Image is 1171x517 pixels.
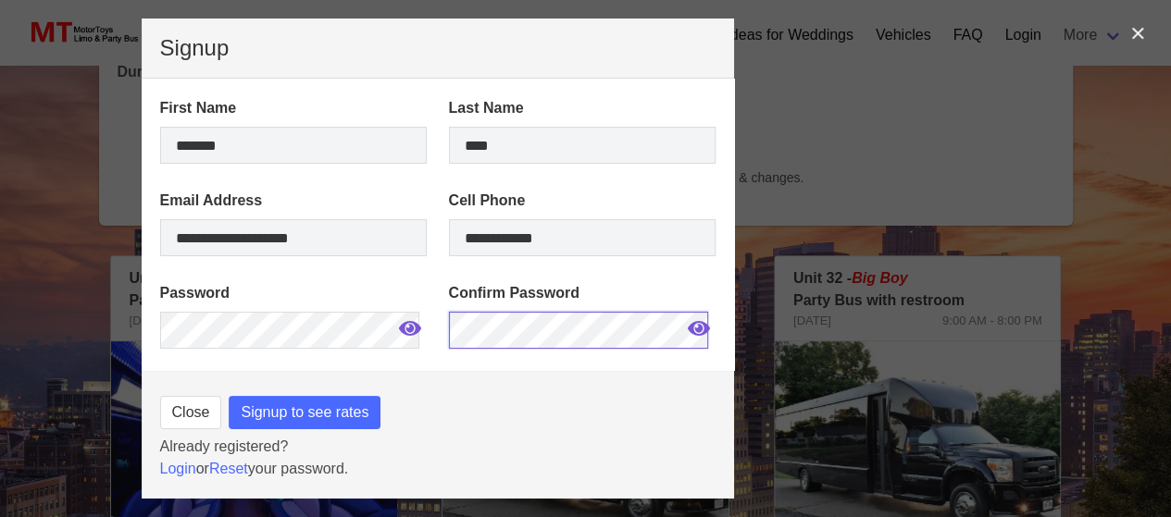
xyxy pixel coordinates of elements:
[449,190,716,212] label: Cell Phone
[160,37,716,59] p: Signup
[160,396,222,429] button: Close
[209,461,248,476] a: Reset
[241,401,368,424] span: Signup to see rates
[160,282,427,304] label: Password
[160,458,716,480] p: or your password.
[229,396,380,429] button: Signup to see rates
[160,97,427,119] label: First Name
[160,461,196,476] a: Login
[449,97,716,119] label: Last Name
[449,282,716,304] label: Confirm Password
[160,190,427,212] label: Email Address
[160,436,716,458] p: Already registered?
